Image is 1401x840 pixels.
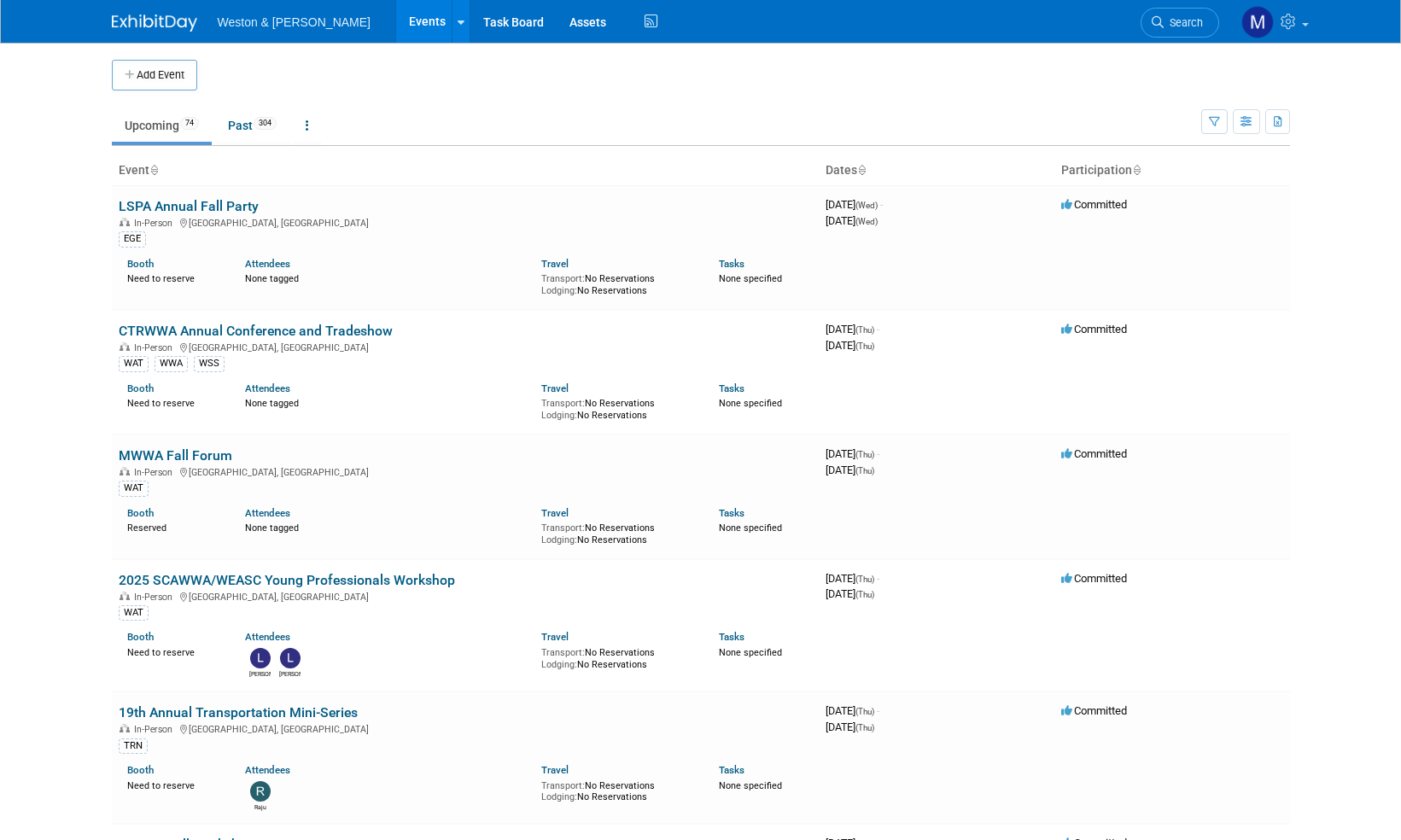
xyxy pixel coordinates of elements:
[541,647,585,658] span: Transport:
[541,507,569,519] a: Travel
[1132,163,1141,177] a: Sort by Participation Type
[719,764,744,776] a: Tasks
[719,522,782,534] span: None specified
[541,398,585,409] span: Transport:
[719,382,744,394] a: Tasks
[119,481,149,496] div: WAT
[120,724,130,732] img: In-Person Event
[254,117,277,130] span: 304
[877,572,879,585] span: -
[541,780,585,791] span: Transport:
[826,323,879,335] span: [DATE]
[280,648,301,668] img: Louise Koepele
[120,218,130,226] img: In-Person Event
[1164,16,1203,29] span: Search
[877,323,879,335] span: -
[127,507,154,519] a: Booth
[1061,704,1127,717] span: Committed
[245,270,528,285] div: None tagged
[719,647,782,658] span: None specified
[245,507,290,519] a: Attendees
[541,394,693,421] div: No Reservations No Reservations
[119,356,149,371] div: WAT
[112,156,819,185] th: Event
[541,270,693,296] div: No Reservations No Reservations
[134,592,178,603] span: In-Person
[855,723,874,732] span: (Thu)
[112,15,197,32] img: ExhibitDay
[134,218,178,229] span: In-Person
[1061,572,1127,585] span: Committed
[119,721,812,735] div: [GEOGRAPHIC_DATA], [GEOGRAPHIC_DATA]
[541,764,569,776] a: Travel
[541,631,569,643] a: Travel
[245,519,528,534] div: None tagged
[119,215,812,229] div: [GEOGRAPHIC_DATA], [GEOGRAPHIC_DATA]
[855,341,874,351] span: (Thu)
[1054,156,1290,185] th: Participation
[719,273,782,284] span: None specified
[127,270,220,285] div: Need to reserve
[134,724,178,735] span: In-Person
[119,447,232,464] a: MWWA Fall Forum
[215,109,289,142] a: Past304
[180,117,199,130] span: 74
[541,285,577,296] span: Lodging:
[119,605,149,621] div: WAT
[120,342,130,351] img: In-Person Event
[855,325,874,335] span: (Thu)
[541,273,585,284] span: Transport:
[877,704,879,717] span: -
[541,534,577,545] span: Lodging:
[119,464,812,478] div: [GEOGRAPHIC_DATA], [GEOGRAPHIC_DATA]
[819,156,1054,185] th: Dates
[826,214,878,227] span: [DATE]
[826,447,879,460] span: [DATE]
[855,450,874,459] span: (Thu)
[826,720,874,733] span: [DATE]
[541,258,569,270] a: Travel
[855,575,874,584] span: (Thu)
[719,780,782,791] span: None specified
[541,659,577,670] span: Lodging:
[826,464,874,476] span: [DATE]
[541,382,569,394] a: Travel
[149,163,158,177] a: Sort by Event Name
[855,707,874,716] span: (Thu)
[127,519,220,534] div: Reserved
[855,201,878,210] span: (Wed)
[541,644,693,670] div: No Reservations No Reservations
[250,781,271,802] img: Raju Vasamsetti
[119,323,393,339] a: CTRWWA Annual Conference and Tradeshow
[719,507,744,519] a: Tasks
[541,410,577,421] span: Lodging:
[857,163,866,177] a: Sort by Start Date
[250,648,271,668] img: Lucas Hernandez
[218,15,371,29] span: Weston & [PERSON_NAME]
[826,339,874,352] span: [DATE]
[127,631,154,643] a: Booth
[1141,8,1219,38] a: Search
[1061,198,1127,211] span: Committed
[245,258,290,270] a: Attendees
[127,644,220,659] div: Need to reserve
[120,467,130,475] img: In-Person Event
[245,631,290,643] a: Attendees
[1061,447,1127,460] span: Committed
[127,777,220,792] div: Need to reserve
[134,342,178,353] span: In-Person
[249,668,271,679] div: Lucas Hernandez
[541,522,585,534] span: Transport:
[541,519,693,545] div: No Reservations No Reservations
[127,394,220,410] div: Need to reserve
[826,198,883,211] span: [DATE]
[127,764,154,776] a: Booth
[541,791,577,802] span: Lodging:
[119,231,146,247] div: EGE
[119,198,259,214] a: LSPA Annual Fall Party
[245,394,528,410] div: None tagged
[541,777,693,803] div: No Reservations No Reservations
[1061,323,1127,335] span: Committed
[245,764,290,776] a: Attendees
[119,704,358,720] a: 19th Annual Transportation Mini-Series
